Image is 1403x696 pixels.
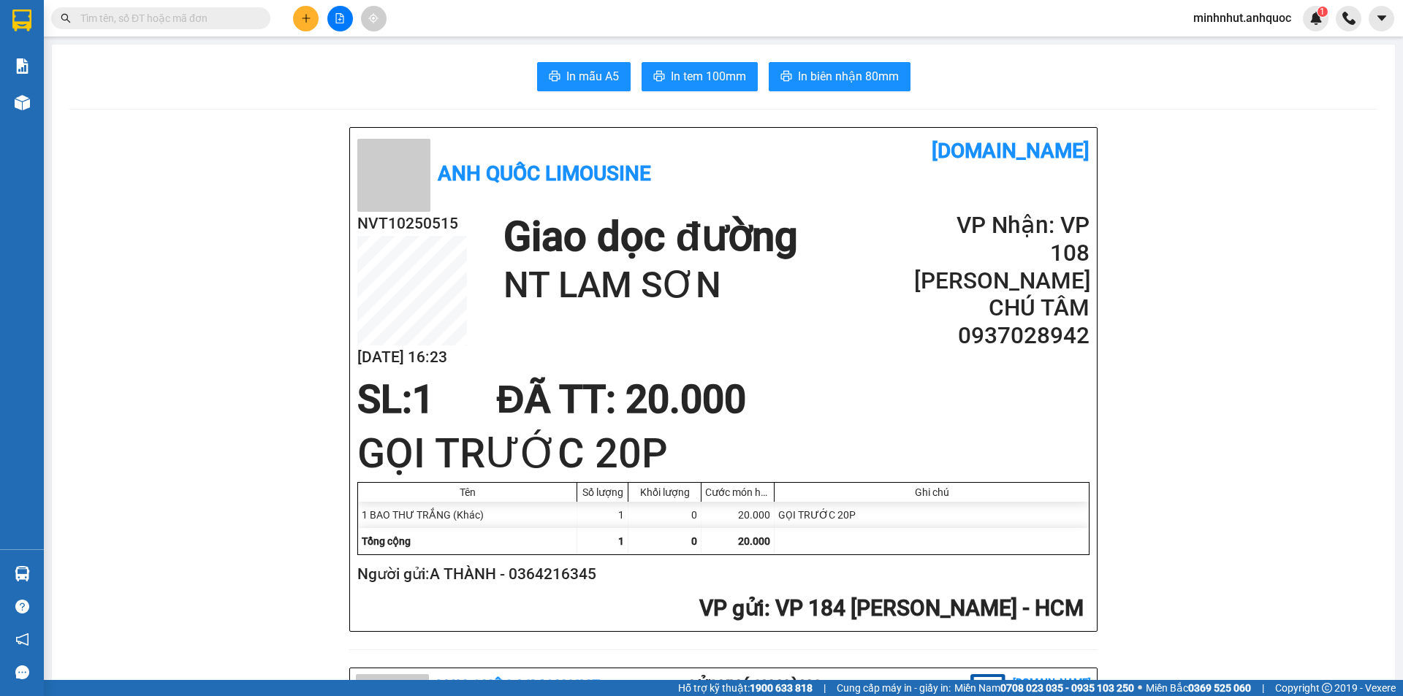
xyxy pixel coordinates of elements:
[433,677,600,695] b: Anh Quốc Limousine
[1342,12,1356,25] img: phone-icon
[1013,676,1091,688] b: [DOMAIN_NAME]
[642,62,758,91] button: printerIn tem 100mm
[705,486,770,498] div: Cước món hàng
[686,677,823,695] b: Gửi khách hàng
[549,70,560,84] span: printer
[15,632,29,646] span: notification
[566,67,619,85] span: In mẫu A5
[738,535,770,547] span: 20.000
[775,502,1089,528] div: GỌI TRƯỚC 20P
[914,322,1090,350] h2: 0937028942
[632,486,697,498] div: Khối lượng
[932,139,1090,163] b: [DOMAIN_NAME]
[412,377,434,422] span: 1
[618,535,624,547] span: 1
[357,377,412,422] span: SL:
[1262,680,1264,696] span: |
[362,535,411,547] span: Tổng cộng
[503,212,797,262] h1: Giao dọc đường
[327,6,353,31] button: file-add
[15,566,30,581] img: warehouse-icon
[357,594,1084,624] h2: : VP 184 [PERSON_NAME] - HCM
[798,67,899,85] span: In biên nhận 80mm
[1322,683,1332,693] span: copyright
[537,62,631,91] button: printerIn mẫu A5
[80,10,253,26] input: Tìm tên, số ĐT hoặc mã đơn
[15,665,29,679] span: message
[769,62,910,91] button: printerIn biên nhận 80mm
[1375,12,1388,25] span: caret-down
[361,6,387,31] button: aim
[778,486,1085,498] div: Ghi chú
[824,680,826,696] span: |
[1182,9,1303,27] span: minhnhut.anhquoc
[1138,685,1142,691] span: ⚪️
[12,9,31,31] img: logo-vxr
[503,262,797,309] h1: NT LAM SƠN
[678,680,813,696] span: Hỗ trợ kỹ thuật:
[368,13,379,23] span: aim
[699,595,764,621] span: VP gửi
[691,535,697,547] span: 0
[780,70,792,84] span: printer
[1318,7,1328,17] sup: 1
[581,486,624,498] div: Số lượng
[293,6,319,31] button: plus
[362,486,573,498] div: Tên
[1309,12,1323,25] img: icon-new-feature
[954,680,1134,696] span: Miền Nam
[15,95,30,110] img: warehouse-icon
[358,502,577,528] div: 1 BAO THƯ TRẮNG (Khác)
[914,212,1090,294] h2: VP Nhận: VP 108 [PERSON_NAME]
[15,58,30,74] img: solution-icon
[438,161,651,186] b: Anh Quốc Limousine
[671,67,746,85] span: In tem 100mm
[357,345,467,370] h2: [DATE] 16:23
[496,377,745,422] span: ĐÃ TT : 20.000
[628,502,701,528] div: 0
[357,425,1090,482] h1: GỌI TRƯỚC 20P
[914,294,1090,322] h2: CHÚ TÂM
[301,13,311,23] span: plus
[61,13,71,23] span: search
[653,70,665,84] span: printer
[1369,6,1394,31] button: caret-down
[1000,682,1134,694] strong: 0708 023 035 - 0935 103 250
[335,13,345,23] span: file-add
[357,562,1084,586] h2: Người gửi: A THÀNH - 0364216345
[1146,680,1251,696] span: Miền Bắc
[1188,682,1251,694] strong: 0369 525 060
[577,502,628,528] div: 1
[1320,7,1325,17] span: 1
[837,680,951,696] span: Cung cấp máy in - giấy in:
[750,682,813,694] strong: 1900 633 818
[357,212,467,236] h2: NVT10250515
[701,502,775,528] div: 20.000
[15,600,29,613] span: question-circle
